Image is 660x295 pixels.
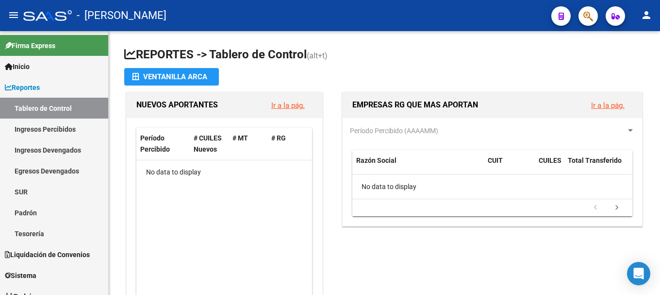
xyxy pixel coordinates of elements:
mat-icon: person [641,9,652,21]
datatable-header-cell: CUIT [484,150,535,182]
a: Ir a la pág. [591,101,625,110]
datatable-header-cell: # CUILES Nuevos [190,128,229,160]
span: Total Transferido [568,156,622,164]
h1: REPORTES -> Tablero de Control [124,47,644,64]
button: Ir a la pág. [583,96,632,114]
datatable-header-cell: # MT [229,128,267,160]
span: # CUILES Nuevos [194,134,222,153]
datatable-header-cell: Total Transferido [564,150,632,182]
span: # RG [271,134,286,142]
a: go to next page [608,203,626,213]
datatable-header-cell: Período Percibido [136,128,190,160]
button: Ventanilla ARCA [124,68,219,86]
datatable-header-cell: CUILES [535,150,564,182]
span: Período Percibido (AAAAMM) [350,127,438,135]
span: Inicio [5,61,30,72]
datatable-header-cell: Razón Social [352,150,484,182]
span: Razón Social [356,156,396,164]
span: NUEVOS APORTANTES [136,100,218,109]
span: Período Percibido [140,134,170,153]
span: (alt+t) [307,51,328,60]
div: No data to display [136,160,312,185]
span: # MT [232,134,248,142]
div: Open Intercom Messenger [627,262,650,285]
span: Liquidación de Convenios [5,249,90,260]
a: Ir a la pág. [271,101,305,110]
datatable-header-cell: # RG [267,128,306,160]
span: CUILES [539,156,561,164]
span: Sistema [5,270,36,281]
span: CUIT [488,156,503,164]
a: go to previous page [586,203,605,213]
span: Reportes [5,82,40,93]
div: Ventanilla ARCA [132,68,211,86]
div: No data to display [352,174,632,199]
span: Firma Express [5,40,55,51]
span: - [PERSON_NAME] [77,5,166,26]
button: Ir a la pág. [264,96,313,114]
span: EMPRESAS RG QUE MAS APORTAN [352,100,478,109]
mat-icon: menu [8,9,19,21]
